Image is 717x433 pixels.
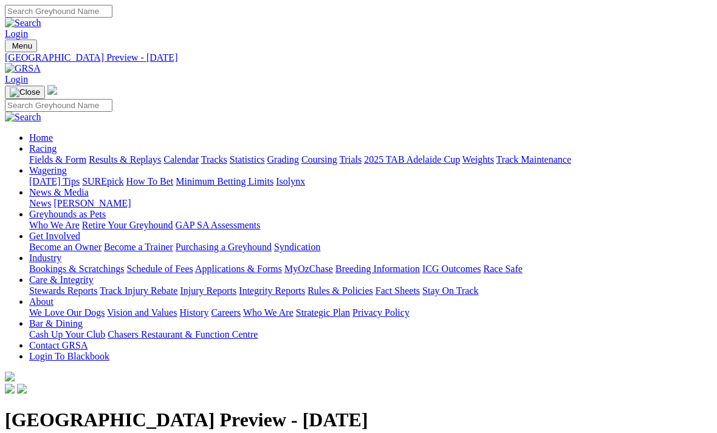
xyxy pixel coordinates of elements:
div: Care & Integrity [29,285,712,296]
a: Home [29,132,53,143]
a: [GEOGRAPHIC_DATA] Preview - [DATE] [5,52,712,63]
input: Search [5,99,112,112]
a: Trials [339,154,362,165]
a: Statistics [230,154,265,165]
div: About [29,307,712,318]
div: Greyhounds as Pets [29,220,712,231]
input: Search [5,5,112,18]
a: Care & Integrity [29,274,94,285]
a: [DATE] Tips [29,176,80,186]
a: Isolynx [276,176,305,186]
img: Search [5,18,41,29]
a: Weights [462,154,494,165]
div: Wagering [29,176,712,187]
a: Greyhounds as Pets [29,209,106,219]
a: Stewards Reports [29,285,97,296]
a: Breeding Information [335,264,420,274]
a: Wagering [29,165,67,176]
a: Track Maintenance [496,154,571,165]
a: Strategic Plan [296,307,350,318]
a: Syndication [274,242,320,252]
a: Fact Sheets [376,285,420,296]
img: Close [10,87,40,97]
a: Tracks [201,154,227,165]
a: Industry [29,253,61,263]
img: facebook.svg [5,384,15,394]
a: Vision and Values [107,307,177,318]
a: Schedule of Fees [126,264,193,274]
a: How To Bet [126,176,174,186]
a: Purchasing a Greyhound [176,242,272,252]
a: Minimum Betting Limits [176,176,273,186]
img: twitter.svg [17,384,27,394]
a: [PERSON_NAME] [53,198,131,208]
a: ICG Outcomes [422,264,481,274]
h1: [GEOGRAPHIC_DATA] Preview - [DATE] [5,409,712,431]
a: Grading [267,154,299,165]
a: History [179,307,208,318]
img: logo-grsa-white.png [47,85,57,95]
a: Who We Are [29,220,80,230]
a: Track Injury Rebate [100,285,177,296]
a: Bar & Dining [29,318,83,329]
a: We Love Our Dogs [29,307,105,318]
a: Stay On Track [422,285,478,296]
a: News & Media [29,187,89,197]
img: logo-grsa-white.png [5,372,15,381]
a: GAP SA Assessments [176,220,261,230]
a: 2025 TAB Adelaide Cup [364,154,460,165]
a: News [29,198,51,208]
a: Who We Are [243,307,293,318]
div: Racing [29,154,712,165]
a: Fields & Form [29,154,86,165]
a: Integrity Reports [239,285,305,296]
a: Cash Up Your Club [29,329,105,339]
a: Injury Reports [180,285,236,296]
a: Chasers Restaurant & Function Centre [108,329,258,339]
div: Get Involved [29,242,712,253]
a: Calendar [163,154,199,165]
a: Login [5,74,28,84]
span: Menu [12,41,32,50]
a: Login To Blackbook [29,351,109,361]
a: Careers [211,307,241,318]
a: Retire Your Greyhound [82,220,173,230]
a: Become a Trainer [104,242,173,252]
a: Contact GRSA [29,340,87,350]
a: Applications & Forms [195,264,282,274]
button: Toggle navigation [5,86,45,99]
a: Privacy Policy [352,307,410,318]
div: Bar & Dining [29,329,712,340]
img: GRSA [5,63,41,74]
div: News & Media [29,198,712,209]
img: Search [5,112,41,123]
a: MyOzChase [284,264,333,274]
button: Toggle navigation [5,39,37,52]
a: Results & Replays [89,154,161,165]
a: Bookings & Scratchings [29,264,124,274]
a: Coursing [301,154,337,165]
a: Racing [29,143,57,154]
a: Race Safe [483,264,522,274]
a: Rules & Policies [307,285,373,296]
a: Become an Owner [29,242,101,252]
a: Get Involved [29,231,80,241]
div: Industry [29,264,712,274]
a: About [29,296,53,307]
a: Login [5,29,28,39]
a: SUREpick [82,176,123,186]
